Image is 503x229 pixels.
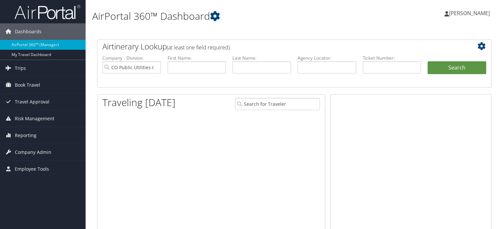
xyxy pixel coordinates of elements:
[15,127,37,144] span: Reporting
[232,55,291,61] label: Last Name:
[15,161,49,177] span: Employee Tools
[428,61,486,74] button: Search
[15,23,41,40] span: Dashboards
[102,41,453,52] h2: Airtinerary Lookup
[167,44,230,51] span: (at least one field required)
[363,55,421,61] label: Ticket Number:
[449,10,490,17] span: [PERSON_NAME]
[15,94,49,110] span: Travel Approval
[15,144,51,160] span: Company Admin
[15,60,26,76] span: Trips
[15,110,54,127] span: Risk Management
[298,55,356,61] label: Agency Locator:
[444,3,496,23] a: [PERSON_NAME]
[14,4,80,20] img: airportal-logo.png
[168,55,226,61] label: First Name:
[102,96,175,109] h1: Traveling [DATE]
[235,98,320,110] input: Search for Traveler
[92,9,362,23] h1: AirPortal 360™ Dashboard
[102,55,161,61] label: Company - Division:
[15,77,40,93] span: Book Travel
